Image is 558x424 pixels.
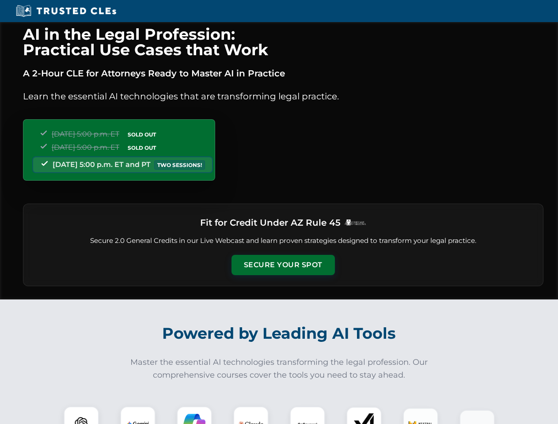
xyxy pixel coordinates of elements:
span: SOLD OUT [125,143,159,152]
span: SOLD OUT [125,130,159,139]
h1: AI in the Legal Profession: Practical Use Cases that Work [23,26,543,57]
span: [DATE] 5:00 p.m. ET [52,130,119,138]
img: Logo [344,219,366,226]
img: Trusted CLEs [13,4,119,18]
h2: Powered by Leading AI Tools [34,318,524,349]
p: Learn the essential AI technologies that are transforming legal practice. [23,89,543,103]
p: A 2-Hour CLE for Attorneys Ready to Master AI in Practice [23,66,543,80]
button: Secure Your Spot [232,255,335,275]
h3: Fit for Credit Under AZ Rule 45 [200,215,341,231]
span: [DATE] 5:00 p.m. ET [52,143,119,151]
p: Secure 2.0 General Credits in our Live Webcast and learn proven strategies designed to transform ... [34,236,532,246]
p: Master the essential AI technologies transforming the legal profession. Our comprehensive courses... [125,356,434,382]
